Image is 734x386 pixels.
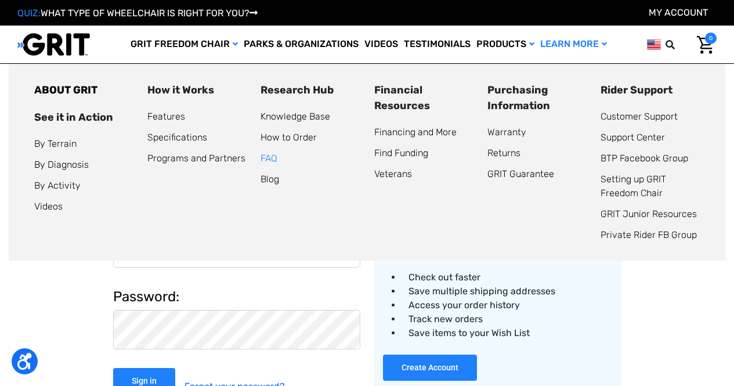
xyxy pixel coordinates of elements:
[647,37,661,52] img: us.png
[261,132,317,143] a: How to Order
[705,33,717,44] span: 0
[402,312,613,326] li: Track new orders
[601,111,678,122] a: Customer Support
[147,132,207,143] a: Specifications
[383,355,477,381] button: Create Account
[261,82,360,98] div: Research Hub
[601,82,700,98] div: Rider Support
[601,132,665,143] a: Support Center
[402,298,613,312] li: Access your order history
[128,26,241,63] a: GRIT Freedom Chair
[473,26,537,63] a: Products
[601,174,666,199] a: Setting up GRIT Freedom Chair
[402,270,613,284] li: Check out faster
[113,286,360,307] label: Password:
[374,168,412,179] a: Veterans
[487,147,520,158] a: Returns
[34,159,89,170] a: By Diagnosis
[697,36,714,54] img: Cart
[241,26,361,63] a: Parks & Organizations
[261,111,330,122] a: Knowledge Base
[147,82,247,98] div: How it Works
[147,111,185,122] a: Features
[487,168,554,179] a: GRIT Guarantee
[34,138,77,149] a: By Terrain
[601,153,688,164] a: BTP Facebook Group
[649,7,708,18] a: Account
[383,366,477,377] a: Create Account
[487,82,587,114] div: Purchasing Information
[374,82,473,114] div: Financial Resources
[17,33,90,56] img: GRIT All-Terrain Wheelchair and Mobility Equipment
[601,229,697,240] a: Private Rider FB Group
[374,127,457,138] a: Financing and More
[147,153,245,164] a: Programs and Partners
[487,127,526,138] a: Warranty
[34,110,133,125] div: See it in Action
[402,284,613,298] li: Save multiple shipping addresses
[34,84,97,96] a: ABOUT GRIT
[401,26,473,63] a: Testimonials
[374,147,428,158] a: Find Funding
[402,326,613,340] li: Save items to your Wish List
[361,26,401,63] a: Videos
[537,26,610,63] a: Learn More
[688,33,717,57] a: Cart with 0 items
[17,8,258,19] a: QUIZ:WHAT TYPE OF WHEELCHAIR IS RIGHT FOR YOU?
[671,33,688,57] input: Search
[261,153,277,164] a: FAQ
[34,180,81,191] a: By Activity
[17,8,41,19] span: QUIZ:
[34,201,63,212] a: Videos
[601,208,697,219] a: GRIT Junior Resources
[261,174,279,185] a: Blog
